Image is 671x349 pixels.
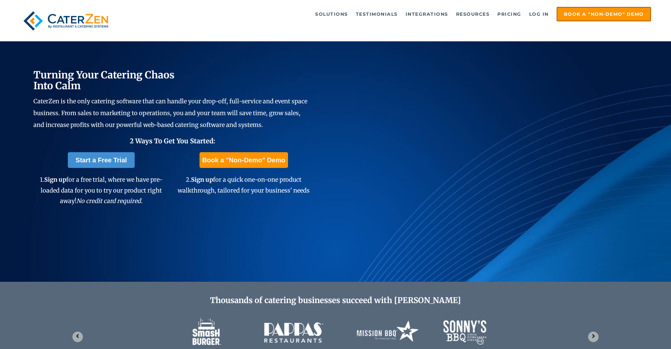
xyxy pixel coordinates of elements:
[557,7,651,21] a: Book a "Non-Demo" Demo
[191,176,213,183] span: Sign up
[613,323,664,342] iframe: Help widget launcher
[67,296,604,305] h2: Thousands of catering businesses succeed with [PERSON_NAME]
[44,176,66,183] span: Sign up
[402,8,451,21] a: Integrations
[33,69,175,92] span: Turning Your Catering Chaos Into Calm
[312,8,351,21] a: Solutions
[353,8,401,21] a: Testimonials
[40,176,163,205] span: 1. for a free trial, where we have pre-loaded data for you to try our product right away!
[526,8,552,21] a: Log in
[128,7,651,21] div: Navigation Menu
[20,7,112,35] img: caterzen
[68,152,135,168] a: Start a Free Trial
[494,8,525,21] a: Pricing
[453,8,493,21] a: Resources
[200,152,288,168] a: Book a "Non-Demo" Demo
[72,332,83,342] button: Go to last slide
[130,137,215,145] span: 2 Ways To Get You Started:
[178,176,310,194] span: 2. for a quick one-on-one product walkthrough, tailored for your business' needs
[588,332,599,342] button: Next slide
[33,97,307,129] span: CaterZen is the only catering software that can handle your drop-off, full-service and event spac...
[76,197,143,205] em: No credit card required.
